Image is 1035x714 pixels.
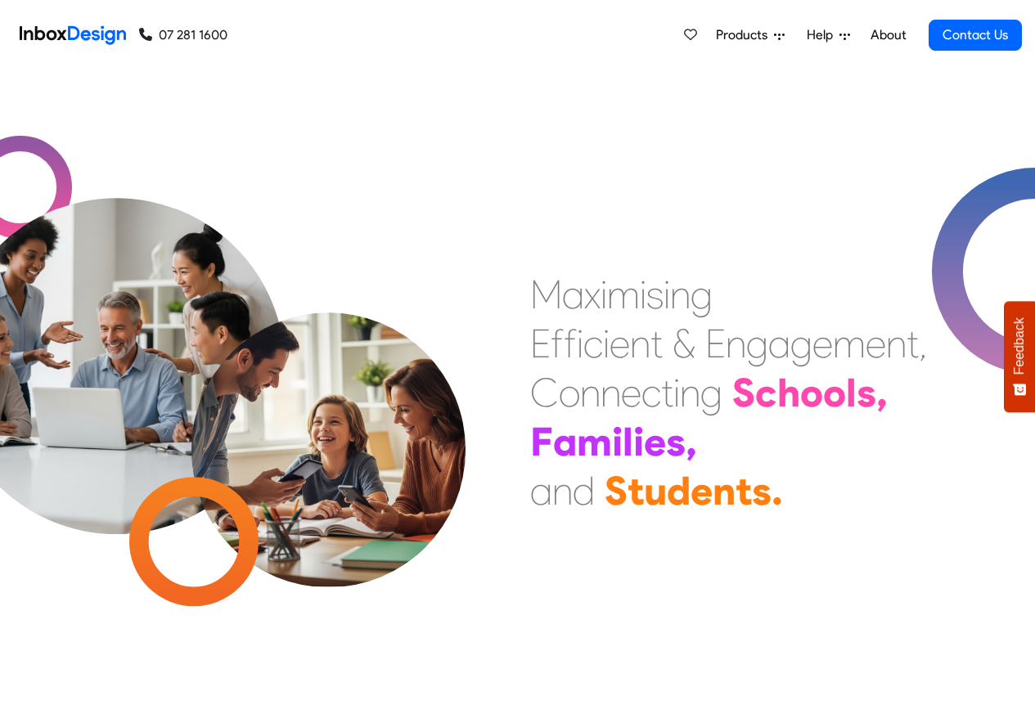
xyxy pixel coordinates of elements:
div: i [577,319,583,368]
div: d [667,466,691,515]
div: m [577,417,612,466]
img: parents_with_child.png [157,245,500,587]
a: 07 281 1600 [139,25,227,45]
div: t [736,466,752,515]
div: g [691,270,713,319]
a: About [866,19,911,52]
div: n [680,368,700,417]
div: i [633,417,644,466]
div: S [732,368,755,417]
div: s [752,466,772,515]
span: Products [716,25,774,45]
div: i [640,270,646,319]
div: n [552,466,573,515]
div: n [601,368,621,417]
div: e [644,417,666,466]
span: Help [807,25,839,45]
div: g [700,368,722,417]
div: S [605,466,628,515]
div: , [876,368,888,417]
div: x [584,270,601,319]
div: o [823,368,846,417]
div: n [726,319,746,368]
div: e [866,319,886,368]
div: t [650,319,663,368]
div: , [919,319,927,368]
div: e [621,368,641,417]
div: h [777,368,800,417]
div: i [664,270,670,319]
div: a [530,466,552,515]
div: o [800,368,823,417]
div: i [612,417,623,466]
div: & [673,319,695,368]
div: f [564,319,577,368]
span: Feedback [1012,317,1027,375]
div: t [628,466,644,515]
div: a [553,417,577,466]
div: Maximising Efficient & Engagement, Connecting Schools, Families, and Students. [530,270,927,515]
div: e [691,466,713,515]
div: t [661,368,673,417]
div: o [559,368,580,417]
div: s [666,417,686,466]
div: m [607,270,640,319]
div: g [790,319,812,368]
a: Products [709,19,791,52]
div: c [755,368,777,417]
div: u [644,466,667,515]
div: F [530,417,553,466]
div: l [846,368,857,417]
div: l [623,417,633,466]
div: n [580,368,601,417]
a: Help [800,19,857,52]
div: t [907,319,919,368]
div: E [705,319,726,368]
div: a [768,319,790,368]
div: i [603,319,610,368]
div: n [670,270,691,319]
div: c [583,319,603,368]
button: Feedback - Show survey [1004,301,1035,412]
div: e [610,319,630,368]
div: E [530,319,551,368]
div: M [530,270,562,319]
a: Contact Us [929,20,1022,51]
div: c [641,368,661,417]
div: g [746,319,768,368]
div: i [673,368,680,417]
div: C [530,368,559,417]
div: a [562,270,584,319]
div: . [772,466,783,515]
div: n [886,319,907,368]
div: s [646,270,664,319]
div: f [551,319,564,368]
div: d [573,466,595,515]
div: e [812,319,833,368]
div: , [686,417,697,466]
div: n [630,319,650,368]
div: i [601,270,607,319]
div: m [833,319,866,368]
div: s [857,368,876,417]
div: n [713,466,736,515]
